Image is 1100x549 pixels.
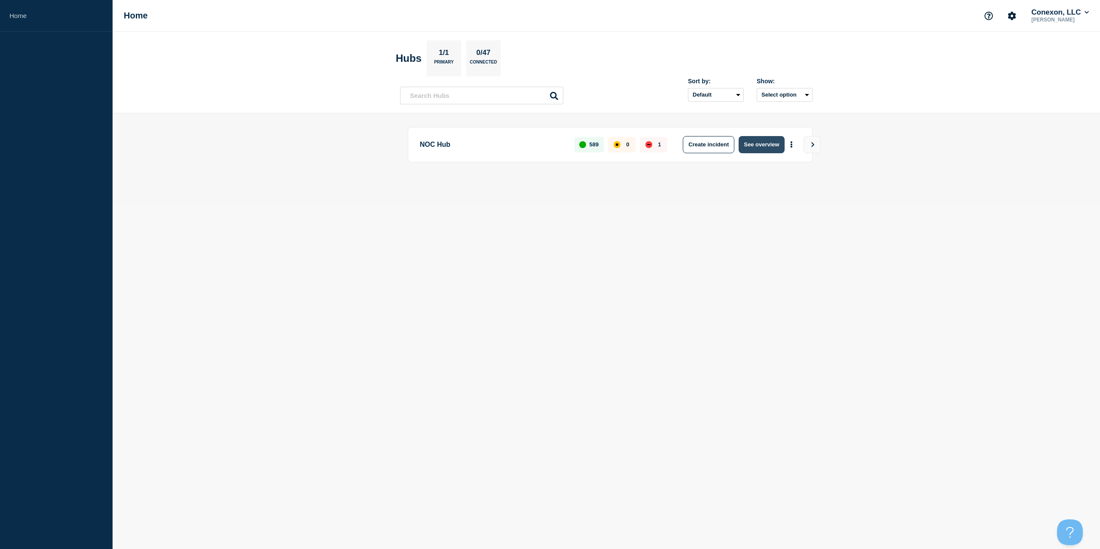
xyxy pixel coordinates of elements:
p: 1/1 [436,49,452,60]
div: Show: [757,78,813,85]
p: Connected [470,60,497,69]
p: 589 [590,141,599,148]
p: Primary [434,60,454,69]
p: 0 [626,141,629,148]
h1: Home [124,11,148,21]
div: up [579,141,586,148]
div: Sort by: [688,78,744,85]
select: Sort by [688,88,744,102]
p: [PERSON_NAME] [1030,17,1091,23]
div: down [645,141,652,148]
p: 1 [658,141,661,148]
button: See overview [739,136,784,153]
button: Conexon, LLC [1030,8,1091,17]
button: Account settings [1003,7,1021,25]
h2: Hubs [396,52,422,64]
iframe: Help Scout Beacon - Open [1057,519,1083,545]
p: NOC Hub [420,136,565,153]
div: affected [614,141,620,148]
button: Support [980,7,998,25]
button: More actions [786,136,797,152]
button: Create incident [683,136,734,153]
input: Search Hubs [400,87,563,104]
button: View [804,136,821,153]
p: 0/47 [473,49,494,60]
button: Select option [757,88,813,102]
